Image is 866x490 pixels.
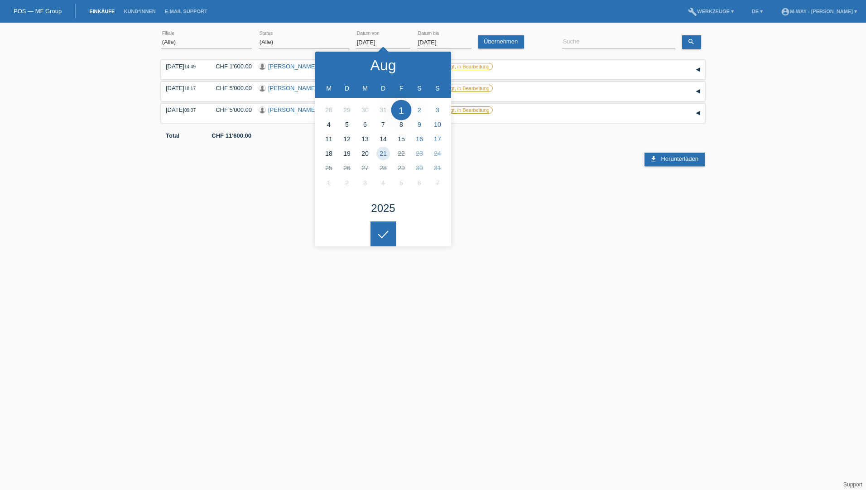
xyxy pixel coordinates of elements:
a: download Herunterladen [645,153,705,166]
div: auf-/zuklappen [691,106,705,120]
div: [DATE] [166,85,202,91]
b: Total [166,132,179,139]
span: 14:49 [184,64,196,69]
a: buildWerkzeuge ▾ [683,9,738,14]
div: Aug [370,58,396,72]
a: DE ▾ [747,9,767,14]
span: 09:07 [184,108,196,113]
i: download [650,155,657,163]
label: Unbestätigt, in Bearbeitung [426,63,493,70]
i: account_circle [781,7,790,16]
span: Herunterladen [661,155,698,162]
a: Support [843,481,862,488]
div: CHF 5'000.00 [209,85,252,91]
span: 18:17 [184,86,196,91]
div: auf-/zuklappen [691,85,705,98]
a: Kund*innen [119,9,160,14]
a: [PERSON_NAME] [268,63,317,70]
a: search [682,35,701,49]
a: Einkäufe [85,9,119,14]
a: [PERSON_NAME] [268,106,317,113]
div: CHF 5'000.00 [209,106,252,113]
div: [DATE] [166,63,202,70]
a: E-Mail Support [160,9,212,14]
div: 2025 [371,203,395,214]
a: account_circlem-way - [PERSON_NAME] ▾ [776,9,861,14]
a: POS — MF Group [14,8,62,14]
div: [DATE] [166,106,202,113]
i: search [688,38,695,45]
label: Unbestätigt, in Bearbeitung [426,85,493,92]
div: CHF 1'600.00 [209,63,252,70]
label: Unbestätigt, in Bearbeitung [426,106,493,114]
b: CHF 11'600.00 [212,132,251,139]
i: build [688,7,697,16]
div: auf-/zuklappen [691,63,705,77]
a: Übernehmen [478,35,524,48]
a: [PERSON_NAME] [268,85,317,91]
